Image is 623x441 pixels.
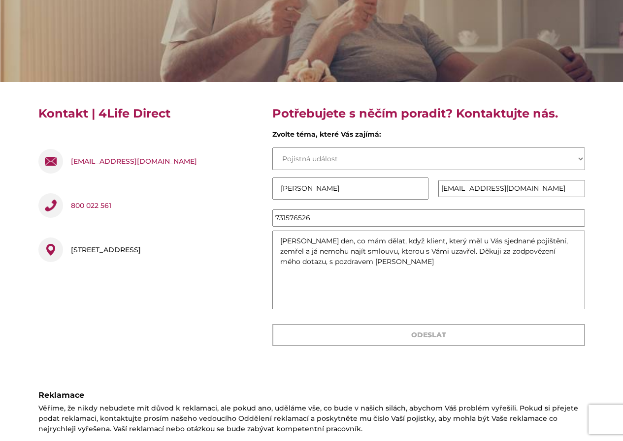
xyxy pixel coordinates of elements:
div: [STREET_ADDRESS] [71,237,141,262]
h4: Kontakt | 4Life Direct [38,106,258,129]
a: [EMAIL_ADDRESS][DOMAIN_NAME] [71,149,197,174]
div: Zvolte téma, které Vás zajímá: [272,129,585,144]
p: Věříme, že nikdy nebudete mít důvod k reklamaci, ale pokud ano, uděláme vše, co bude v našich sil... [38,403,585,434]
input: Email [438,180,585,197]
input: Telefonní číslo [272,209,585,227]
input: Jméno a příjmení [272,177,429,200]
div: Reklamace [38,389,585,401]
a: 800 022 561 [71,193,111,218]
input: Odeslat [272,324,585,346]
h4: Potřebujete s něčím poradit? Kontaktujte nás. [272,106,585,129]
